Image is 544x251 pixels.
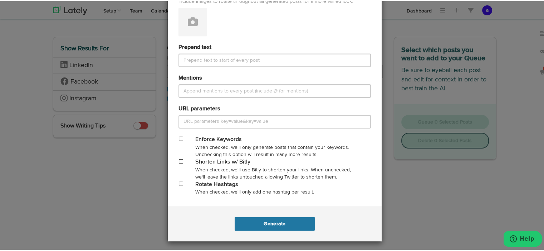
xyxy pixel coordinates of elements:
input: Append mentions to every post (include @ for mentions) [178,83,371,97]
div: When checked, we'll use Bitly to shorten your links. When unchecked, we'll leave the links untouc... [195,165,354,180]
div: Enforce Keywords [195,135,354,143]
label: URL parameters [178,104,220,112]
div: When checked, we'll only add one hashtag per result. [195,187,354,195]
div: Rotate Hashtags [195,180,354,188]
div: Shorten Links w/ Bitly [195,157,354,165]
label: Prepend text [178,42,211,51]
label: Mentions [178,73,202,81]
div: When checked, we'll only generate posts that contain your keywords. Unchecking this option will r... [195,143,354,157]
input: URL parameters key=value&key=value [178,114,371,127]
button: Generate [235,216,314,230]
input: Prepend text to start of every post [178,52,371,66]
iframe: Opens a widget where you can find more information [504,230,542,247]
